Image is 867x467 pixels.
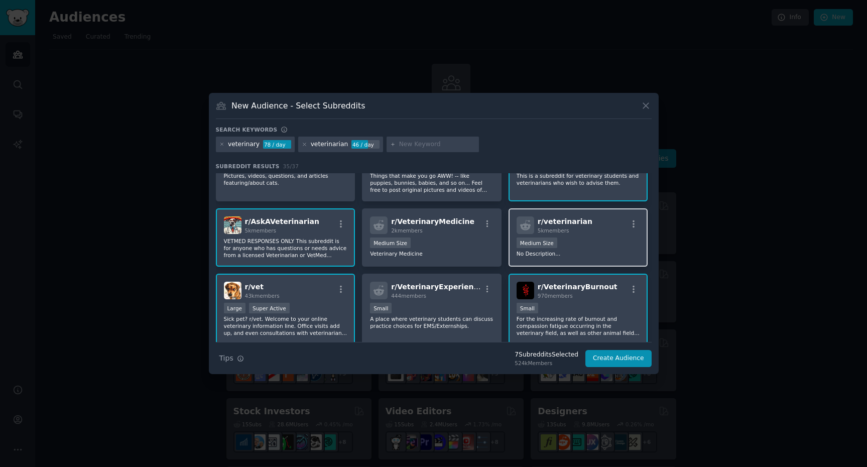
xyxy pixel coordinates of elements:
div: 7 Subreddit s Selected [515,351,578,360]
img: vet [224,282,241,299]
div: Small [517,303,538,313]
div: Small [370,303,392,313]
p: No Description... [517,250,640,257]
div: 78 / day [263,140,291,149]
button: Tips [216,349,247,367]
span: r/ VeterinaryMedicine [391,217,474,225]
p: Pictures, videos, questions, and articles featuring/about cats. [224,172,347,186]
p: VETMED RESPONSES ONLY This subreddit is for anyone who has questions or needs advice from a licen... [224,238,347,259]
div: Large [224,303,246,313]
img: VeterinaryBurnout [517,282,534,299]
span: Tips [219,353,233,364]
span: r/ vet [245,283,264,291]
p: A place where veterinary students can discuss practice choices for EMS/Externships. [370,315,493,329]
div: Medium Size [370,238,411,248]
div: veterinarian [311,140,348,149]
div: Super Active [249,303,290,313]
div: 46 / day [351,140,380,149]
span: 35 / 37 [283,163,299,169]
input: New Keyword [399,140,475,149]
span: 2k members [391,227,423,234]
p: Sick pet? r/vet. Welcome to your online veterinary information line. Office visits add up, and ev... [224,315,347,336]
span: r/ veterinarian [538,217,592,225]
p: Veterinary Medicine [370,250,493,257]
h3: New Audience - Select Subreddits [231,100,365,111]
img: AskAVeterinarian [224,216,241,234]
p: This is a subreddit for veterinary students and veterinarians who wish to advise them. [517,172,640,186]
span: r/ VeterinaryExperience [391,283,482,291]
div: veterinary [228,140,260,149]
span: r/ VeterinaryBurnout [538,283,617,291]
span: 970 members [538,293,573,299]
p: Things that make you go AWW! -- like puppies, bunnies, babies, and so on... Feel free to post ori... [370,172,493,193]
span: Subreddit Results [216,163,280,170]
p: For the increasing rate of burnout and compassion fatigue occurring in the veterinary field, as w... [517,315,640,336]
span: 5k members [538,227,569,234]
div: 524k Members [515,360,578,367]
span: 5k members [245,227,277,234]
span: 43k members [245,293,280,299]
span: 444 members [391,293,426,299]
button: Create Audience [585,350,652,367]
span: r/ AskAVeterinarian [245,217,319,225]
h3: Search keywords [216,126,278,133]
div: Medium Size [517,238,557,248]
